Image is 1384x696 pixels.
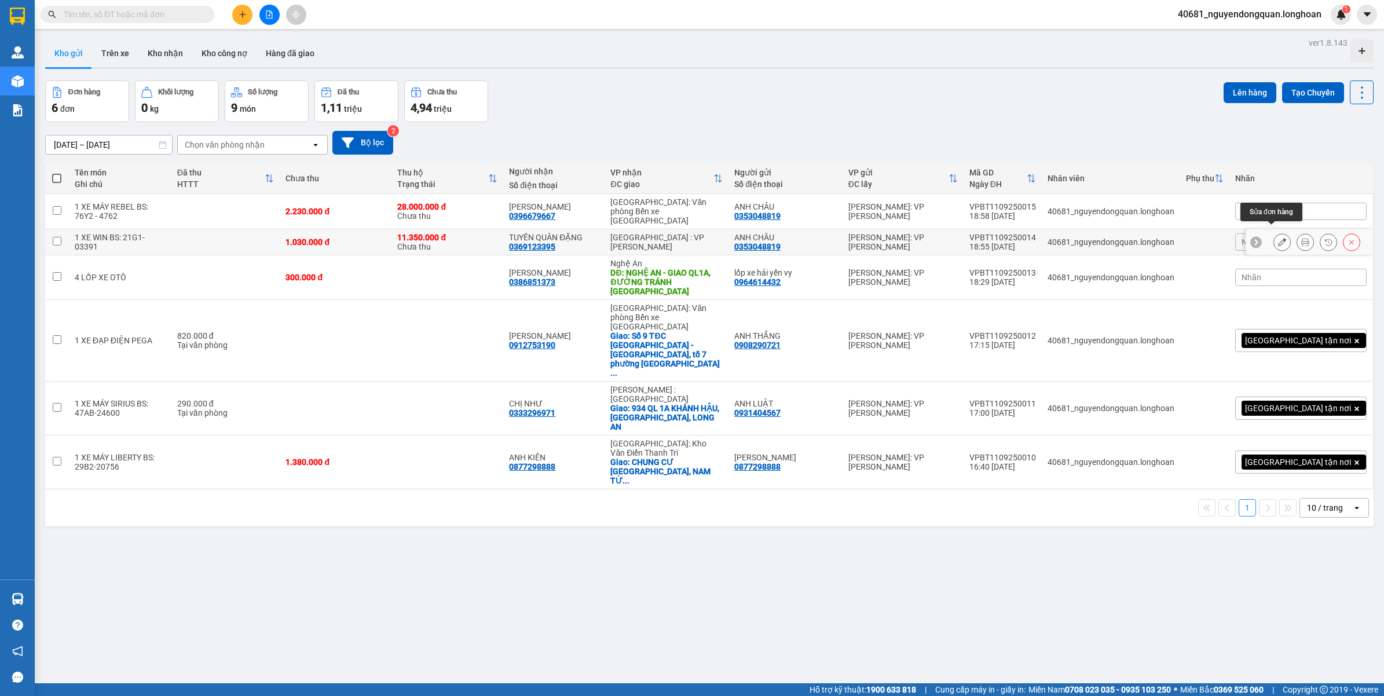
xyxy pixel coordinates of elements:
div: Chưa thu [427,88,457,96]
div: VPBT1109250014 [969,233,1036,242]
div: 11.350.000 đ [397,233,497,242]
div: 0877298888 [734,462,781,471]
th: Toggle SortBy [171,163,280,194]
div: 28.000.000 đ [397,202,497,211]
div: TRƯƠNG ĐĂNG DŨNG [509,202,599,211]
span: Nhãn [1242,237,1261,247]
div: 17:15 [DATE] [969,340,1036,350]
div: 40681_nguyendongquan.longhoan [1048,207,1174,216]
th: Toggle SortBy [1180,163,1229,194]
div: ver 1.8.143 [1309,36,1348,49]
div: [PERSON_NAME]: VP [PERSON_NAME] [848,268,958,287]
div: 1 XE WIN BS: 21G1-03391 [75,233,166,251]
span: 0 [141,101,148,115]
button: Chưa thu4,94 triệu [404,80,488,122]
div: ANH CHÂU [734,233,837,242]
span: question-circle [12,620,23,631]
span: [GEOGRAPHIC_DATA] tận nơi [1245,403,1351,413]
div: Giao: CHUNG CƯ WESTPOINT TOWER MỄ TRÌ, NAM TỪ LIÊM, HÀ NỘI [610,457,723,485]
sup: 1 [1342,5,1350,13]
span: kg [150,104,159,113]
div: 4 LỐP XE OTÔ [75,273,166,282]
sup: 2 [387,125,399,137]
div: 0353048819 [734,242,781,251]
div: 18:55 [DATE] [969,242,1036,251]
div: Giao: Số 9 TĐC Đằng hải -Nam hải, tổ 7 phường Nam hải quân Hải an, HẢI PHÒNG [610,331,723,378]
div: Ngày ĐH [969,180,1027,189]
div: Giao: 934 QL 1A KHÁNH HẬU, TÂN AN, LONG AN [610,404,723,431]
div: VPBT1109250010 [969,453,1036,462]
span: 1,11 [321,101,342,115]
button: Kho gửi [45,39,92,67]
div: ANH LUẬT [734,399,837,408]
span: triệu [344,104,362,113]
div: Ghi chú [75,180,166,189]
div: 0877298888 [509,462,555,471]
span: ... [610,368,617,378]
span: plus [239,10,247,19]
div: 0369123395 [509,242,555,251]
span: search [48,10,56,19]
span: caret-down [1362,9,1372,20]
div: 0353048819 [734,211,781,221]
div: Chọn văn phòng nhận [185,139,265,151]
div: 16:40 [DATE] [969,462,1036,471]
button: Bộ lọc [332,131,393,155]
img: solution-icon [12,104,24,116]
span: Miền Bắc [1180,683,1264,696]
div: ĐC lấy [848,180,949,189]
button: Kho nhận [138,39,192,67]
div: Tạo kho hàng mới [1350,39,1374,63]
div: Mã GD [969,168,1027,177]
button: Tạo Chuyến [1282,82,1344,103]
div: DĐ: NGHỆ AN - GIAO QL1A, ĐƯỜNG TRÁNH TP VINH [610,268,723,296]
div: Số điện thoại [509,181,599,190]
div: CHỊ NHƯ [509,399,599,408]
div: HTTT [177,180,265,189]
button: Kho công nợ [192,39,257,67]
div: 1.380.000 đ [285,457,386,467]
div: 1 XE MÁY LIBERTY BS: 29B2-20756 [75,453,166,471]
div: [PERSON_NAME]: VP [PERSON_NAME] [848,453,958,471]
div: VPBT1109250011 [969,399,1036,408]
div: 40681_nguyendongquan.longhoan [1048,273,1174,282]
div: Nhãn [1235,174,1367,183]
span: [GEOGRAPHIC_DATA] tận nơi [1245,457,1351,467]
button: 1 [1239,499,1256,516]
div: 300.000 đ [285,273,386,282]
div: 1.030.000 đ [285,237,386,247]
span: 1 [1344,5,1348,13]
div: [GEOGRAPHIC_DATA]: Văn phòng Bến xe [GEOGRAPHIC_DATA] [610,197,723,225]
div: 1 XE ĐẠP ĐIỆN PEGA [75,336,166,345]
th: Toggle SortBy [391,163,503,194]
span: aim [292,10,300,19]
div: 0386851373 [509,277,555,287]
th: Toggle SortBy [843,163,964,194]
div: 40681_nguyendongquan.longhoan [1048,404,1174,413]
span: ... [623,476,629,485]
div: Đã thu [177,168,265,177]
div: Thu hộ [397,168,488,177]
span: đơn [60,104,75,113]
div: ANH SƠN [509,331,599,340]
span: Nhãn [1242,273,1261,282]
div: LÊ VĂN TRƯỜNG [509,268,599,277]
div: 40681_nguyendongquan.longhoan [1048,237,1174,247]
div: Người gửi [734,168,837,177]
input: Tìm tên, số ĐT hoặc mã đơn [64,8,200,21]
svg: open [1352,503,1361,512]
div: Số điện thoại [734,180,837,189]
div: Tên món [75,168,166,177]
span: notification [12,646,23,657]
div: Số lượng [248,88,277,96]
div: [GEOGRAPHIC_DATA]: Kho Văn Điển Thanh Trì [610,439,723,457]
div: VP gửi [848,168,949,177]
button: Đã thu1,11 triệu [314,80,398,122]
strong: 0708 023 035 - 0935 103 250 [1065,685,1171,694]
input: Select a date range. [46,135,172,154]
div: Sửa đơn hàng [1240,203,1302,221]
img: icon-new-feature [1336,9,1346,20]
div: VPBT1109250015 [969,202,1036,211]
button: Trên xe [92,39,138,67]
span: | [925,683,927,696]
